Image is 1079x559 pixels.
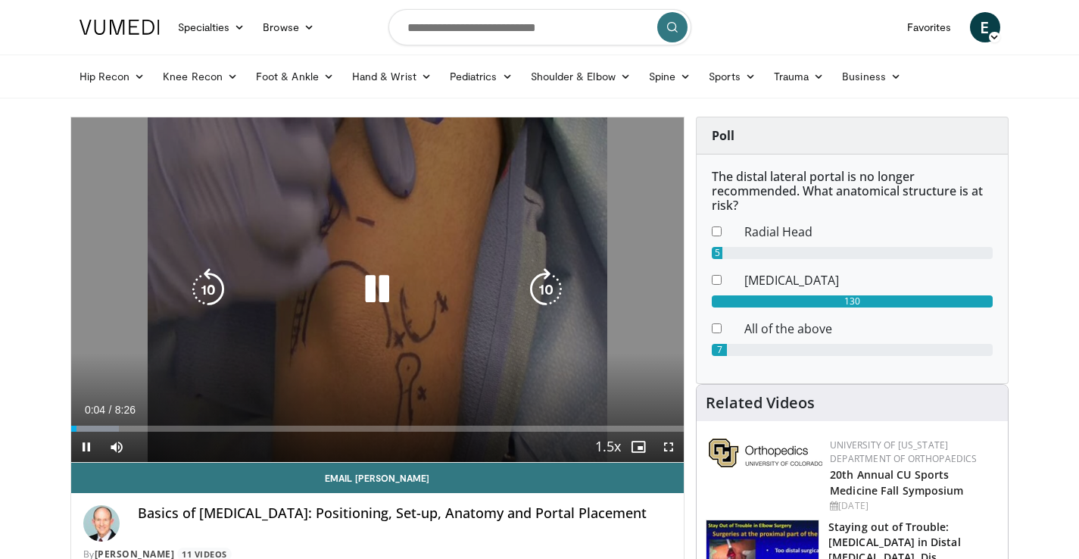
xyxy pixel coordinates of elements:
[441,61,522,92] a: Pediatrics
[71,432,101,462] button: Pause
[833,61,910,92] a: Business
[388,9,691,45] input: Search topics, interventions
[712,127,734,144] strong: Poll
[733,271,1004,289] dd: [MEDICAL_DATA]
[709,439,822,467] img: 355603a8-37da-49b6-856f-e00d7e9307d3.png.150x105_q85_autocrop_double_scale_upscale_version-0.2.png
[85,404,105,416] span: 0:04
[71,426,685,432] div: Progress Bar
[138,505,672,522] h4: Basics of [MEDICAL_DATA]: Positioning, Set-up, Anatomy and Portal Placement
[830,499,996,513] div: [DATE]
[522,61,640,92] a: Shoulder & Elbow
[830,439,977,465] a: University of [US_STATE] Department of Orthopaedics
[343,61,441,92] a: Hand & Wrist
[700,61,765,92] a: Sports
[830,467,963,498] a: 20th Annual CU Sports Medicine Fall Symposium
[115,404,136,416] span: 8:26
[247,61,343,92] a: Foot & Ankle
[653,432,684,462] button: Fullscreen
[71,117,685,463] video-js: Video Player
[712,247,722,259] div: 5
[154,61,247,92] a: Knee Recon
[101,432,132,462] button: Mute
[70,61,154,92] a: Hip Recon
[71,463,685,493] a: Email [PERSON_NAME]
[254,12,323,42] a: Browse
[593,432,623,462] button: Playback Rate
[712,295,993,308] div: 130
[733,320,1004,338] dd: All of the above
[765,61,834,92] a: Trauma
[712,170,993,214] h6: The distal lateral portal is no longer recommended. What anatomical structure is at risk?
[706,394,815,412] h4: Related Videos
[733,223,1004,241] dd: Radial Head
[712,344,727,356] div: 7
[80,20,160,35] img: VuMedi Logo
[970,12,1000,42] a: E
[83,505,120,542] img: Avatar
[898,12,961,42] a: Favorites
[623,432,653,462] button: Enable picture-in-picture mode
[109,404,112,416] span: /
[169,12,254,42] a: Specialties
[640,61,700,92] a: Spine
